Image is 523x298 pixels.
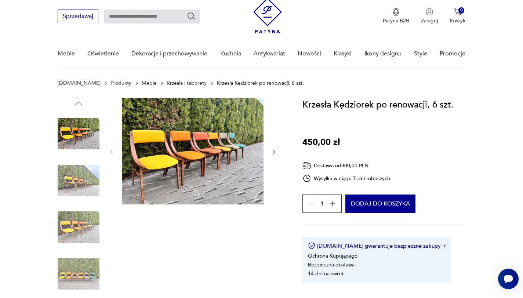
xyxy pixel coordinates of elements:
li: 14 dni na zwrot [308,270,344,277]
div: 0 [458,7,465,14]
p: Koszyk [450,17,465,24]
button: Dodaj do koszyka [345,195,415,213]
iframe: Smartsupp widget button [498,269,519,289]
span: 1 [320,201,324,206]
li: Ochrona Kupującego [308,252,357,259]
a: Krzesła i taborety [167,80,207,86]
a: Ikony designu [364,40,402,68]
img: Ikona certyfikatu [308,242,315,250]
button: Szukaj [187,12,196,21]
a: Meble [142,80,157,86]
a: Klasyki [334,40,352,68]
button: 0Koszyk [450,8,465,24]
p: Krzesła Kędziorek po renowacji, 6 szt. [217,80,304,86]
a: Dekoracje i przechowywanie [131,40,207,68]
a: Style [414,40,427,68]
div: Wysyłka w ciągu 7 dni roboczych [302,174,391,183]
img: Zdjęcie produktu Krzesła Kędziorek po renowacji, 6 szt. [122,98,264,204]
img: Zdjęcie produktu Krzesła Kędziorek po renowacji, 6 szt. [58,206,99,248]
a: Antykwariat [254,40,285,68]
a: Promocje [440,40,465,68]
button: Patyna B2B [383,8,409,24]
img: Zdjęcie produktu Krzesła Kędziorek po renowacji, 6 szt. [58,113,99,155]
h1: Krzesła Kędziorek po renowacji, 6 szt. [302,98,454,112]
a: [DOMAIN_NAME] [58,80,101,86]
a: Ikona medaluPatyna B2B [383,8,409,24]
a: Nowości [298,40,321,68]
img: Ikona koszyka [454,8,461,15]
button: Zaloguj [421,8,438,24]
img: Zdjęcie produktu Krzesła Kędziorek po renowacji, 6 szt. [58,160,99,201]
a: Produkty [110,80,131,86]
img: Ikona medalu [392,8,400,16]
img: Ikona strzałki w prawo [443,244,446,248]
img: Zdjęcie produktu Krzesła Kędziorek po renowacji, 6 szt. [58,253,99,295]
p: Patyna B2B [383,17,409,24]
button: [DOMAIN_NAME] gwarantuje bezpieczne zakupy [308,242,446,250]
a: Meble [58,40,75,68]
a: Oświetlenie [87,40,119,68]
a: Kuchnia [220,40,241,68]
li: Bezpieczna dostawa [308,261,355,268]
img: Ikonka użytkownika [426,8,433,15]
a: Sprzedawaj [58,14,98,19]
p: 450,00 zł [302,135,340,149]
p: Zaloguj [421,17,438,24]
div: Dostawa od 300,00 PLN [302,161,391,170]
img: Ikona dostawy [302,161,311,170]
button: Sprzedawaj [58,10,98,23]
